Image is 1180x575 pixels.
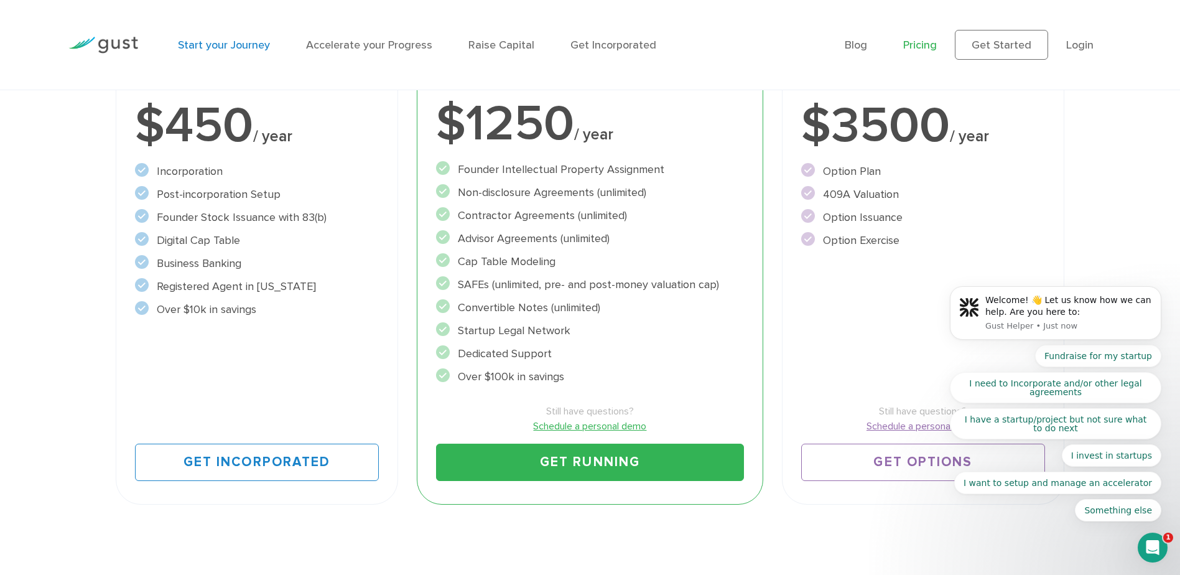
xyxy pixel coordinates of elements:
a: Get Started [955,30,1048,60]
a: Schedule a personal demo [436,419,743,434]
li: Incorporation [135,163,379,180]
span: / year [253,127,292,146]
li: Option Issuance [801,209,1046,226]
span: Still have questions? [436,404,743,419]
a: Raise Capital [468,39,534,52]
li: Over $100k in savings [436,368,743,385]
li: Digital Cap Table [135,232,379,249]
li: Convertible Notes (unlimited) [436,299,743,316]
div: $450 [135,101,379,151]
li: Over $10k in savings [135,301,379,318]
a: Get Incorporated [570,39,656,52]
a: Login [1066,39,1094,52]
li: Non-disclosure Agreements (unlimited) [436,184,743,201]
li: Dedicated Support [436,345,743,362]
li: 409A Valuation [801,186,1046,203]
span: / year [574,125,613,144]
li: Cap Table Modeling [436,253,743,270]
li: SAFEs (unlimited, pre- and post-money valuation cap) [436,276,743,293]
iframe: Chat Widget [973,441,1180,575]
li: Startup Legal Network [436,322,743,339]
li: Advisor Agreements (unlimited) [436,230,743,247]
div: $1250 [436,99,743,149]
li: Option Exercise [801,232,1046,249]
a: Start your Journey [178,39,270,52]
a: Get Options [801,444,1046,481]
div: Chat-Widget [973,441,1180,575]
a: Get Running [436,444,743,481]
a: Schedule a personal demo [801,419,1046,434]
a: Blog [845,39,867,52]
div: $3500 [801,101,1046,151]
li: Option Plan [801,163,1046,180]
li: Business Banking [135,255,379,272]
a: Get Incorporated [135,444,379,481]
a: Pricing [903,39,937,52]
a: Accelerate your Progress [306,39,432,52]
img: Gust Logo [68,37,138,54]
li: Founder Stock Issuance with 83(b) [135,209,379,226]
li: Founder Intellectual Property Assignment [436,161,743,178]
li: Registered Agent in [US_STATE] [135,278,379,295]
li: Post-incorporation Setup [135,186,379,203]
li: Contractor Agreements (unlimited) [436,207,743,224]
iframe: Intercom notifications message [931,91,1180,541]
span: Still have questions? [801,404,1046,419]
